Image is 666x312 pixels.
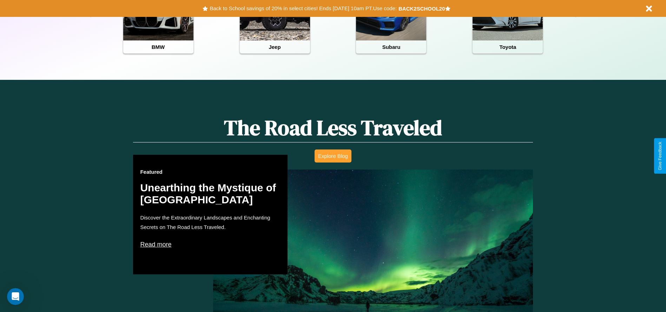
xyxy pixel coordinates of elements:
div: Give Feedback [658,142,662,170]
p: Discover the Extraordinary Landscapes and Enchanting Secrets on The Road Less Traveled. [140,213,281,232]
b: BACK2SCHOOL20 [398,6,445,12]
h1: The Road Less Traveled [133,113,533,142]
h4: Jeep [240,40,310,53]
h4: Subaru [356,40,426,53]
button: Back to School savings of 20% in select cities! Ends [DATE] 10am PT.Use code: [208,4,398,13]
h3: Featured [140,169,281,175]
h4: Toyota [473,40,543,53]
h4: BMW [123,40,193,53]
p: Read more [140,239,281,250]
h2: Unearthing the Mystique of [GEOGRAPHIC_DATA] [140,182,281,206]
button: Explore Blog [315,149,351,163]
iframe: Intercom live chat [7,288,24,305]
